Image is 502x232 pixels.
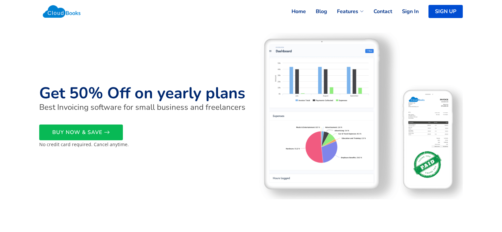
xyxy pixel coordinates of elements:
[327,4,364,19] a: Features
[428,5,463,18] a: SIGN UP
[364,4,392,19] a: Contact
[392,4,419,19] a: Sign In
[282,4,306,19] a: Home
[39,2,84,21] img: Cloudbooks Logo
[39,84,247,103] h1: Get 50% Off on yearly plans
[306,4,327,19] a: Blog
[39,103,247,112] h4: Best Invoicing software for small business and freelancers
[255,33,463,200] img: Create Professional Looking Estimates Effortlessly
[337,8,358,15] span: Features
[39,141,129,147] small: No credit card required. Cancel anytime.
[39,125,123,140] a: BUY NOW & SAVE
